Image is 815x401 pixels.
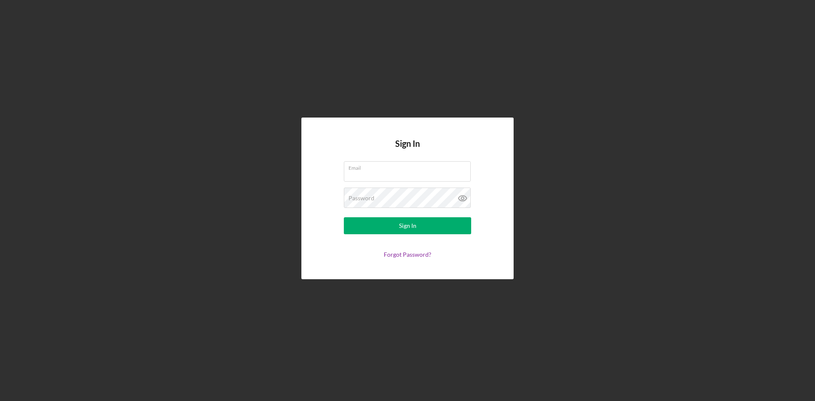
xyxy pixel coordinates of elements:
h4: Sign In [395,139,420,161]
label: Password [348,195,374,202]
div: Sign In [399,217,416,234]
button: Sign In [344,217,471,234]
label: Email [348,162,471,171]
a: Forgot Password? [384,251,431,258]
